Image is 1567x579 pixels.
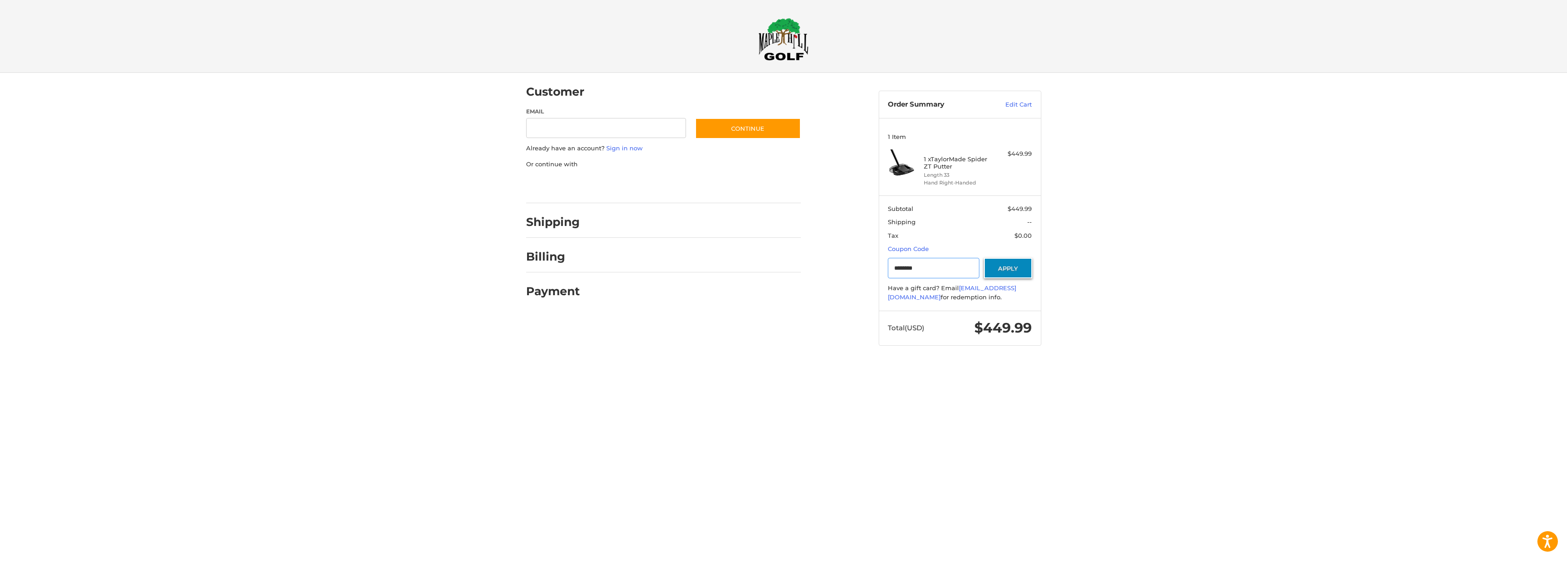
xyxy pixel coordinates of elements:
span: $449.99 [1008,205,1032,212]
label: Email [526,108,686,116]
a: Edit Cart [986,100,1032,109]
span: Subtotal [888,205,913,212]
iframe: PayPal-venmo [677,178,746,194]
iframe: Google Customer Reviews [1492,554,1567,579]
a: Coupon Code [888,245,929,252]
iframe: PayPal-paylater [600,178,669,194]
div: Have a gift card? Email for redemption info. [888,284,1032,302]
p: Already have an account? [526,144,801,153]
a: Sign in now [606,144,643,152]
button: Apply [984,258,1032,278]
span: Shipping [888,218,916,225]
h2: Customer [526,85,584,99]
a: [EMAIL_ADDRESS][DOMAIN_NAME] [888,284,1016,301]
li: Hand Right-Handed [924,179,993,187]
span: $449.99 [974,319,1032,336]
span: Total (USD) [888,323,924,332]
p: Or continue with [526,160,801,169]
input: Gift Certificate or Coupon Code [888,258,979,278]
h3: 1 Item [888,133,1032,140]
img: Maple Hill Golf [758,18,809,61]
div: $449.99 [996,149,1032,159]
h3: Order Summary [888,100,986,109]
h2: Shipping [526,215,580,229]
button: Continue [695,118,801,139]
span: $0.00 [1014,232,1032,239]
h4: 1 x TaylorMade Spider ZT Putter [924,155,993,170]
span: Tax [888,232,898,239]
span: -- [1027,218,1032,225]
h2: Payment [526,284,580,298]
h2: Billing [526,250,579,264]
li: Length 33 [924,171,993,179]
iframe: PayPal-paypal [523,178,591,194]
